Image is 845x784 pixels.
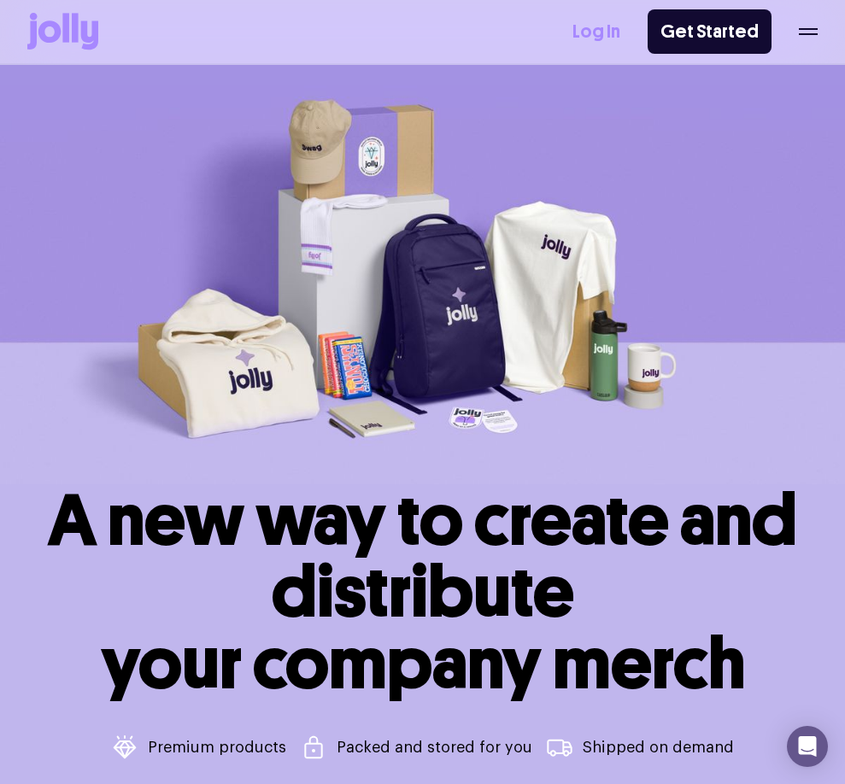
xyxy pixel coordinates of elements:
p: Shipped on demand [583,740,734,755]
div: Open Intercom Messenger [787,726,828,767]
a: Get Started [648,9,772,54]
p: Premium products [148,740,286,755]
p: Packed and stored for you [337,740,532,755]
h1: A new way to create and distribute your company merch [27,484,818,699]
a: Log In [572,18,620,46]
